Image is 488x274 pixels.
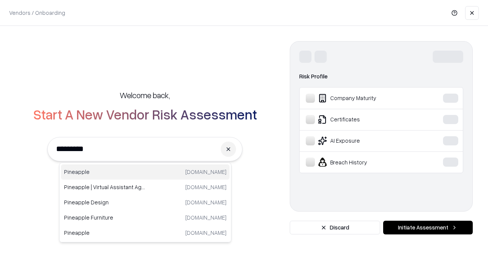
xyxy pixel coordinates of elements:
[306,136,420,145] div: AI Exposure
[59,162,231,242] div: Suggestions
[306,94,420,103] div: Company Maturity
[383,221,473,234] button: Initiate Assessment
[185,183,226,191] p: [DOMAIN_NAME]
[185,168,226,176] p: [DOMAIN_NAME]
[9,9,65,17] p: Vendors / Onboarding
[185,213,226,221] p: [DOMAIN_NAME]
[290,221,380,234] button: Discard
[120,90,170,100] h5: Welcome back,
[185,229,226,237] p: [DOMAIN_NAME]
[306,115,420,124] div: Certificates
[185,198,226,206] p: [DOMAIN_NAME]
[306,158,420,167] div: Breach History
[64,213,145,221] p: Pineapple Furniture
[64,168,145,176] p: Pineapple
[64,229,145,237] p: Pineapple
[64,198,145,206] p: Pineapple Design
[64,183,145,191] p: Pineapple | Virtual Assistant Agency
[299,72,463,81] div: Risk Profile
[33,107,257,122] h2: Start A New Vendor Risk Assessment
